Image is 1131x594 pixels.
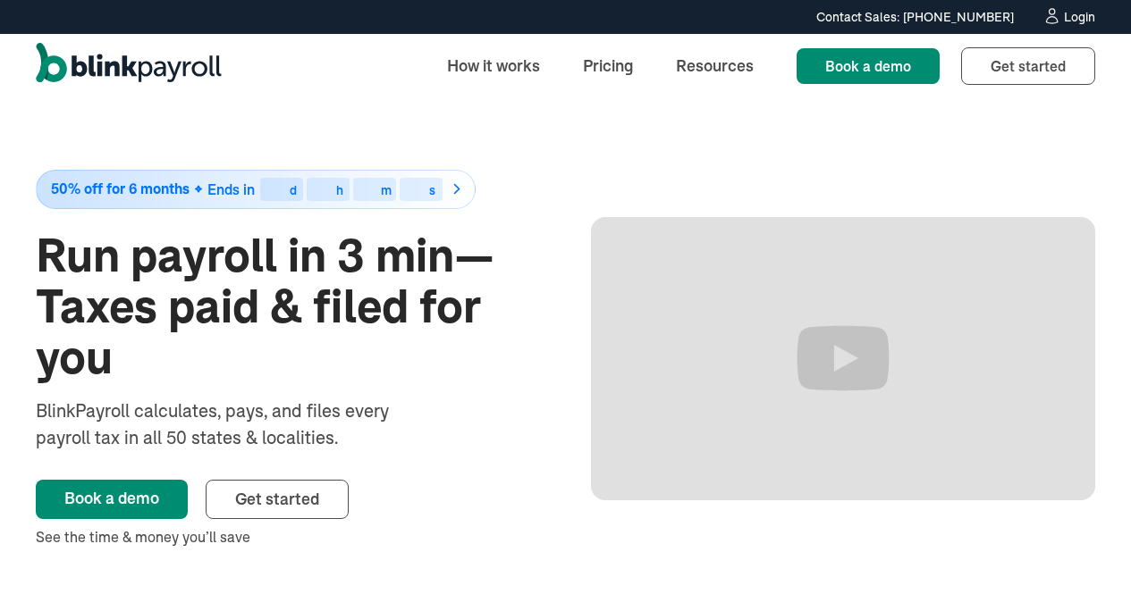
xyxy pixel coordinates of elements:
[235,489,319,509] span: Get started
[36,526,541,548] div: See the time & money you’ll save
[336,184,343,197] div: h
[591,217,1096,500] iframe: Run Payroll in 3 min with BlinkPayroll
[825,57,911,75] span: Book a demo
[569,46,647,85] a: Pricing
[36,397,436,451] div: BlinkPayroll calculates, pays, and files every payroll tax in all 50 states & localities.
[381,184,392,197] div: m
[1042,7,1095,27] a: Login
[36,170,541,209] a: 50% off for 6 monthsEnds indhms
[433,46,554,85] a: How it works
[36,230,541,384] h1: Run payroll in 3 min—Taxes paid & filed for you
[290,184,297,197] div: d
[429,184,435,197] div: s
[816,8,1014,27] div: Contact Sales: [PHONE_NUMBER]
[991,57,1066,75] span: Get started
[1064,11,1095,23] div: Login
[36,480,188,519] a: Book a demo
[51,181,190,197] span: 50% off for 6 months
[207,180,255,198] span: Ends in
[206,480,349,519] a: Get started
[797,48,940,84] a: Book a demo
[961,47,1095,85] a: Get started
[662,46,768,85] a: Resources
